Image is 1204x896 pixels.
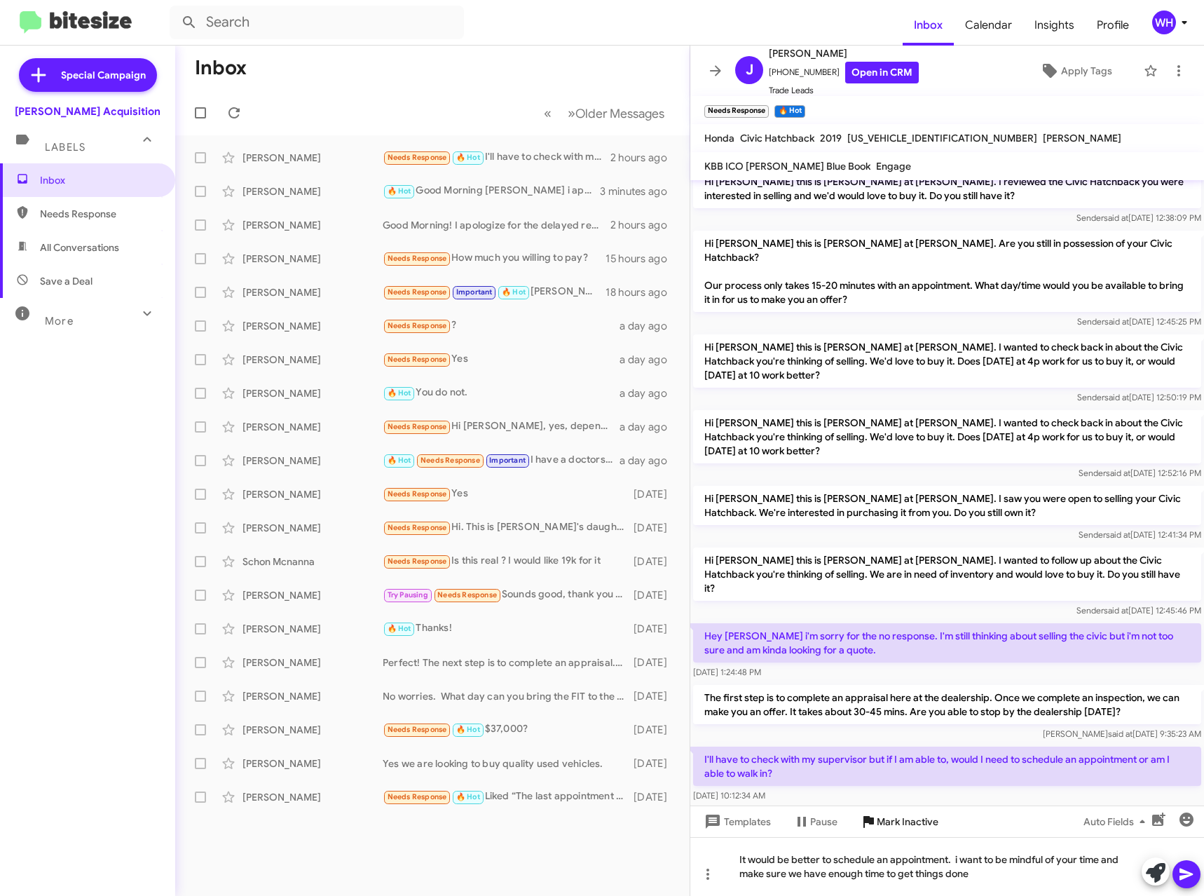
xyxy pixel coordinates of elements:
p: Hi [PERSON_NAME] this is [PERSON_NAME] at [PERSON_NAME]. I wanted to check back in about the Civi... [693,410,1201,463]
div: Is this real ? I would like 19k for it [383,553,631,569]
small: 🔥 Hot [774,105,805,118]
p: Hi [PERSON_NAME] this is [PERSON_NAME] at [PERSON_NAME]. I reviewed the Civic Hatchback you were ... [693,169,1201,208]
span: Older Messages [575,106,664,121]
div: [PERSON_NAME] [242,756,383,771]
span: said at [1104,605,1128,616]
div: [DATE] [631,656,678,670]
span: Inbox [40,173,159,187]
div: Yes [383,351,620,367]
span: Try Pausing [388,590,428,599]
div: 2 hours ago [610,218,678,232]
button: Pause [782,809,849,834]
div: Schon Mcnanna [242,555,383,569]
a: Open in CRM [845,62,919,83]
div: [DATE] [631,756,678,771]
span: 🔥 Hot [456,725,480,734]
div: $37,000? [383,721,631,738]
div: [PERSON_NAME] [242,790,383,804]
div: 2 hours ago [610,151,678,165]
span: Needs Response [388,254,447,263]
span: 🔥 Hot [388,388,411,398]
span: Needs Response [388,153,447,162]
button: Mark Inactive [849,809,950,834]
span: [DATE] 1:24:48 PM [693,667,761,677]
span: [PHONE_NUMBER] [769,62,919,83]
span: Sender [DATE] 12:45:46 PM [1076,605,1201,616]
span: Needs Response [388,725,447,734]
div: 3 minutes ago [600,184,678,198]
span: 🔥 Hot [502,287,526,297]
span: 🔥 Hot [388,624,411,633]
span: said at [1104,212,1128,223]
span: Needs Response [388,489,447,498]
button: WH [1140,11,1189,34]
p: Hi [PERSON_NAME] this is [PERSON_NAME] at [PERSON_NAME]. I wanted to follow up about the Civic Ha... [693,548,1201,601]
div: [PERSON_NAME] [242,151,383,165]
span: Needs Response [388,557,447,566]
span: Needs Response [388,355,447,364]
div: Liked “The last appointment daily is 3pm. [DATE] til 1pm, We are closed for inpsections [DATE]” [383,789,631,805]
span: Apply Tags [1061,58,1112,83]
div: [DATE] [631,487,678,501]
div: I'll have to check with my supervisor but if I am able to, would I need to schedule an appointmen... [383,149,610,165]
div: ? [383,318,620,334]
div: No worries. What day can you bring the FIT to the dealership? [383,689,631,703]
span: 🔥 Hot [388,186,411,196]
span: Special Campaign [61,68,146,82]
span: Needs Response [388,422,447,431]
span: Inbox [903,5,954,46]
span: All Conversations [40,240,119,254]
span: Trade Leads [769,83,919,97]
span: said at [1106,529,1130,540]
div: a day ago [620,454,678,468]
button: Auto Fields [1072,809,1162,834]
p: Hey [PERSON_NAME] i'm sorry for the no response. I'm still thinking about selling the civic but i... [693,623,1201,663]
span: KBB ICO [PERSON_NAME] Blue Book [704,160,870,172]
span: Templates [702,809,771,834]
div: Sounds good, thank you for the heads up! Can I reach out to you that time comes? [383,587,631,603]
span: Pause [810,809,837,834]
div: [DATE] [631,723,678,737]
span: [PERSON_NAME] [769,45,919,62]
div: [PERSON_NAME] [242,723,383,737]
p: Hi [PERSON_NAME] this is [PERSON_NAME] at [PERSON_NAME]. I wanted to check back in about the Civi... [693,334,1201,388]
span: 🔥 Hot [456,153,480,162]
a: Special Campaign [19,58,157,92]
div: [PERSON_NAME] [242,184,383,198]
div: Thanks! [383,620,631,637]
div: 15 hours ago [606,252,678,266]
span: [PERSON_NAME] [DATE] 9:35:23 AM [1043,728,1201,739]
div: [DATE] [631,521,678,535]
div: [PERSON_NAME] [242,218,383,232]
button: Previous [535,99,560,128]
input: Search [170,6,464,39]
p: I'll have to check with my supervisor but if I am able to, would I need to schedule an appointmen... [693,747,1201,786]
span: Honda [704,132,734,144]
div: 18 hours ago [606,285,678,299]
div: Good Morning! I apologize for the delayed response. Are you able to stop by the dealership for an... [383,218,610,232]
div: a day ago [620,353,678,367]
span: said at [1104,316,1129,327]
span: [PERSON_NAME] [1043,132,1121,144]
div: [PERSON_NAME] [242,252,383,266]
span: Sender [DATE] 12:41:34 PM [1079,529,1201,540]
div: [PERSON_NAME] [242,588,383,602]
div: [PERSON_NAME] [242,521,383,535]
div: [DATE] [631,689,678,703]
div: Yes [383,486,631,502]
div: [PERSON_NAME] [242,353,383,367]
div: [PERSON_NAME] [242,622,383,636]
div: [DATE] [631,555,678,569]
div: a day ago [620,420,678,434]
a: Insights [1023,5,1086,46]
span: « [544,104,552,122]
span: said at [1108,728,1133,739]
div: How much you willing to pay? [383,250,606,266]
span: Auto Fields [1083,809,1151,834]
h1: Inbox [195,57,247,79]
a: Calendar [954,5,1023,46]
div: [PERSON_NAME] [242,319,383,333]
span: 🔥 Hot [456,792,480,801]
span: said at [1106,468,1130,478]
span: Sender [DATE] 12:52:16 PM [1079,468,1201,478]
